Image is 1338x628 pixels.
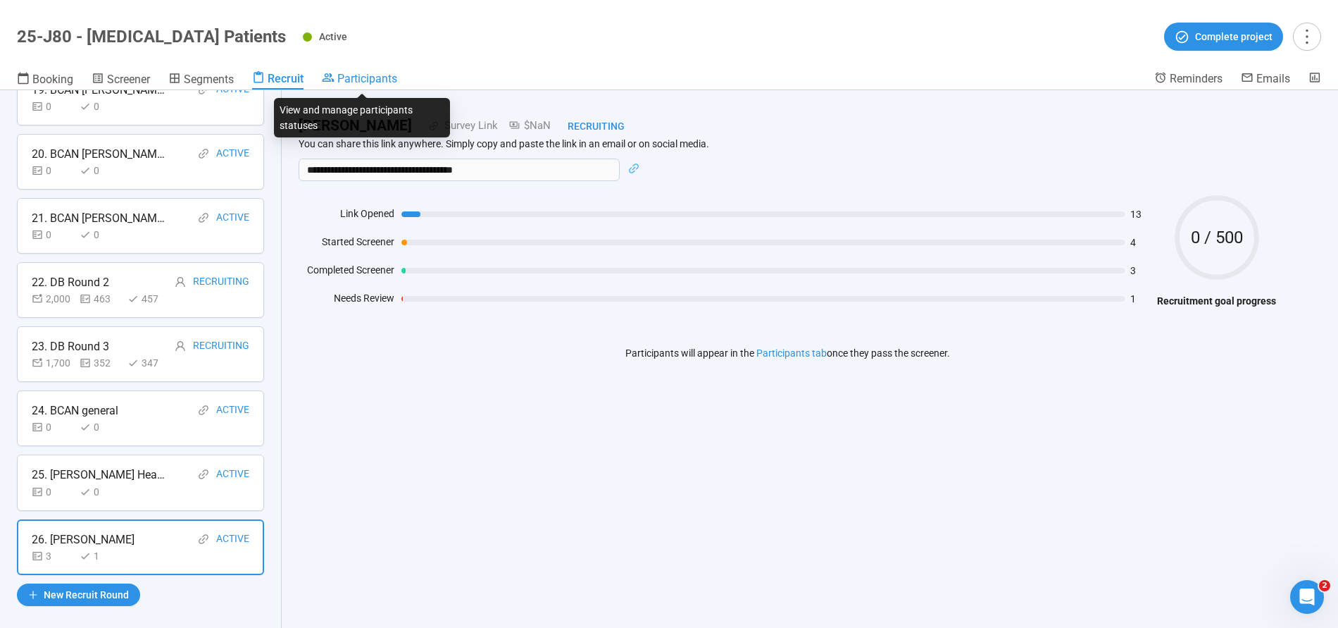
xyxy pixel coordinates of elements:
h1: 25-J80 - [MEDICAL_DATA] Patients [17,27,286,47]
div: 24. BCAN general [32,402,118,419]
div: 26. [PERSON_NAME] [32,531,135,548]
span: Screener [107,73,150,86]
a: Emails [1241,71,1290,88]
span: 3 [1130,266,1150,276]
span: link [198,148,209,159]
div: 1 [80,548,122,564]
div: $NaN [498,118,551,135]
a: Participants [322,71,397,88]
div: Survey Link [439,118,498,135]
div: Recruiting [193,273,249,291]
div: 0 [80,484,122,500]
span: Emails [1256,72,1290,85]
div: 22. DB Round 2 [32,273,109,291]
a: Recruit [252,71,304,90]
span: Active [319,31,347,42]
div: 463 [80,291,122,307]
div: Active [216,466,249,484]
div: 352 [80,355,122,371]
span: Recruit [268,72,304,85]
span: New Recruit Round [44,587,129,603]
span: Reminders [1170,72,1223,85]
a: Segments [168,71,234,90]
div: 0 [80,163,122,178]
span: 4 [1130,238,1150,247]
iframe: Intercom live chat [1290,580,1324,614]
a: Reminders [1154,71,1223,88]
div: 21. BCAN [PERSON_NAME] [32,209,165,227]
div: 0 [32,163,74,178]
div: 2,000 [32,291,74,307]
h4: Recruitment goal progress [1157,293,1276,309]
div: 0 [80,227,122,242]
button: plusNew Recruit Round [17,584,140,606]
span: 13 [1130,209,1150,219]
div: 25. [PERSON_NAME] Health [32,466,165,484]
a: Booking [17,71,73,90]
div: 23. DB Round 3 [32,338,109,355]
div: 457 [127,291,170,307]
span: user [175,340,186,352]
button: more [1293,23,1321,51]
button: Complete project [1164,23,1283,51]
p: You can share this link anywhere. Simply copy and paste the link in an email or on social media. [299,137,1276,150]
span: 2 [1319,580,1330,591]
div: Started Screener [299,234,394,255]
span: plus [28,590,38,600]
span: link [198,534,209,545]
span: Booking [32,73,73,86]
a: Participants tab [756,347,827,359]
span: link [198,405,209,416]
span: Participants [337,72,397,85]
span: link [628,163,639,174]
div: Active [216,209,249,227]
div: Active [216,531,249,548]
span: 1 [1130,294,1150,304]
div: 0 [32,419,74,435]
div: 3 [32,548,74,564]
div: Recruiting [551,118,625,134]
span: Complete project [1195,29,1273,44]
span: user [175,276,186,288]
span: link [198,469,209,480]
div: Completed Screener [299,262,394,283]
div: 1,700 [32,355,74,371]
div: 0 [32,484,74,500]
div: 0 [32,99,74,114]
span: link [198,212,209,223]
div: Needs Review [299,290,394,312]
div: Recruiting [193,338,249,355]
span: more [1297,27,1316,46]
div: Active [216,402,249,419]
div: 20. BCAN [PERSON_NAME] [32,145,165,163]
span: 0 / 500 [1175,229,1259,246]
div: Link Opened [299,206,394,227]
span: Segments [184,73,234,86]
a: Screener [92,71,150,90]
div: 0 [32,227,74,242]
div: View and manage participants statuses [274,98,450,137]
div: 0 [80,99,122,114]
p: Participants will appear in the once they pass the screener. [625,345,950,361]
div: 347 [127,355,170,371]
div: 0 [80,419,122,435]
div: Active [216,145,249,163]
